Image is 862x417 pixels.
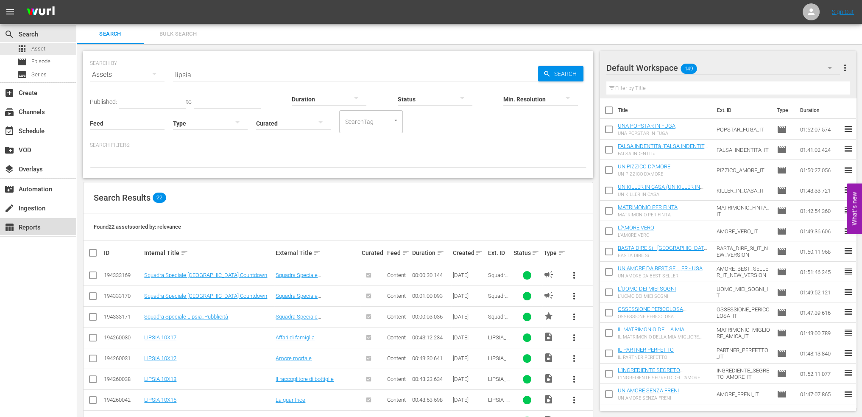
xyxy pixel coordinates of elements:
[843,124,854,134] span: reorder
[618,306,701,325] a: OSSESSIONE PERICOLOSA (OSSESSIONE PERICOLOSA -2 min adv)
[538,66,583,81] button: Search
[276,313,321,326] a: Squadra Speciale Lipsia_Pubblicità
[4,184,14,194] span: movie_filter
[452,313,485,320] div: [DATE]
[618,171,670,177] div: UN PIZZICO D'AMORE
[149,29,207,39] span: Bulk Search
[4,88,14,98] span: Create
[5,7,15,17] span: menu
[186,98,192,105] span: to
[569,353,579,364] span: more_vert
[387,376,406,382] span: Content
[618,212,678,218] div: MATRIMONIO PER FINTA
[564,327,584,348] button: more_vert
[569,270,579,280] span: more_vert
[777,308,787,318] span: Episode
[569,395,579,405] span: more_vert
[777,267,787,277] span: Episode
[90,142,586,149] p: Search Filters:
[618,273,710,279] div: UN AMORE DA BEST SELLER
[181,249,188,257] span: sort
[713,160,773,180] td: PIZZICO_AMORE_IT
[618,192,710,197] div: UN KILLER IN CASA
[618,253,710,258] div: BASTA DIRE Sì
[618,375,710,381] div: L'INGREDIENTE SEGRETO DELL'AMORE
[847,183,862,234] button: Open Feedback Widget
[544,248,561,258] div: Type
[31,45,45,53] span: Asset
[618,285,676,292] a: L'UOMO DEI MIEI SOGNI
[452,293,485,299] div: [DATE]
[777,165,787,175] span: Episode
[153,193,166,203] span: 22
[843,266,854,277] span: reorder
[452,397,485,403] div: [DATE]
[488,397,510,409] span: LIPSIA_10X15
[488,272,511,316] span: Squadra Speciale [GEOGRAPHIC_DATA] Countdown
[144,397,176,403] a: LIPSIA 10X15
[713,323,773,343] td: MATRIMONIO_MIGLIORE_AMICA_IT
[713,364,773,384] td: INGREDIENTE_SEGRETO_AMORE_IT
[618,265,706,278] a: UN AMORE DA BEST SELLER - USA QUESTO
[713,241,773,262] td: BASTA_DIRE_SI_IT_NEW_VERSION
[90,63,165,87] div: Assets
[713,302,773,323] td: OSSESSIONE_PERICOLOSA_IT
[144,376,176,382] a: LIPSIA 10X18
[797,323,843,343] td: 01:43:00.789
[564,369,584,389] button: more_vert
[412,293,450,299] div: 00:01:00.093
[618,204,678,210] a: MATRIMONIO PER FINTA
[777,246,787,257] span: Episode
[20,2,61,22] img: ans4CAIJ8jUAAAAAAAAAAAAAAAAAAAAAAAAgQb4GAAAAAAAAAAAAAAAAAAAAAAAAJMjXAAAAAAAAAAAAAAAAAAAAAAAAgAT5G...
[488,293,511,337] span: Squadra Speciale [GEOGRAPHIC_DATA] Countdown
[90,98,117,105] span: Published:
[713,140,773,160] td: FALSA_INDENTITA_IT
[475,249,483,257] span: sort
[797,282,843,302] td: 01:49:52.121
[618,334,710,340] div: IL MATRIMONIO DELLA MIA MIGLIORE AMICA
[569,333,579,343] span: more_vert
[797,343,843,364] td: 01:48:13.840
[94,224,181,230] span: Found 22 assets sorted by: relevance
[94,193,151,203] span: Search Results
[313,249,321,257] span: sort
[777,145,787,155] span: Episode
[713,201,773,221] td: MATRIMONIO_FINTA_IT
[4,145,14,155] span: VOD
[31,57,50,66] span: Episode
[104,249,142,256] div: ID
[387,293,406,299] span: Content
[412,334,450,341] div: 00:43:12.234
[276,355,312,361] a: Amore mortale
[104,397,142,403] div: 194260042
[412,248,450,258] div: Duration
[564,390,584,410] button: more_vert
[843,144,854,154] span: reorder
[777,328,787,338] span: Episode
[777,369,787,379] span: Episode
[843,165,854,175] span: reorder
[797,364,843,384] td: 01:52:11.077
[618,163,670,170] a: UN PIZZICO D'AMORE
[412,397,450,403] div: 00:43:53.598
[4,107,14,117] span: Channels
[772,98,795,122] th: Type
[713,221,773,241] td: AMORE_VERO_IT
[144,293,267,299] a: Squadra Speciale [GEOGRAPHIC_DATA] Countdown
[412,272,450,278] div: 00:00:30.144
[843,327,854,338] span: reorder
[797,140,843,160] td: 01:41:02.424
[843,389,854,399] span: reorder
[713,384,773,404] td: AMORE_FRENI_IT
[17,44,27,54] span: Asset
[713,282,773,302] td: UOMO_MIEI_SOGNI_IT
[104,313,142,320] div: 194333171
[551,66,583,81] span: Search
[144,313,228,320] a: Squadra Speciale Lipsia_Pubblicità
[840,63,850,73] span: more_vert
[797,180,843,201] td: 01:43:33.721
[81,29,139,39] span: Search
[144,355,176,361] a: LIPSIA 10X12
[777,206,787,216] span: Episode
[713,262,773,282] td: AMORE_BEST_SELLER_IT_NEW_VERSION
